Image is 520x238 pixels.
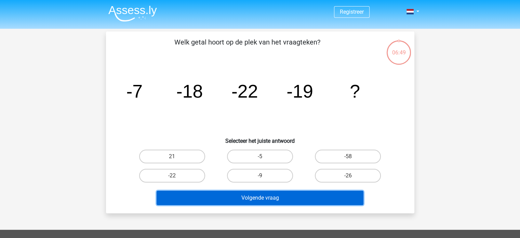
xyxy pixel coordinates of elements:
[117,132,403,144] h6: Selecteer het juiste antwoord
[139,169,205,183] label: -22
[340,9,364,15] a: Registreer
[139,150,205,163] label: 21
[315,150,381,163] label: -58
[108,5,157,22] img: Assessly
[386,40,412,57] div: 06:49
[176,81,203,101] tspan: -18
[157,191,363,205] button: Volgende vraag
[286,81,313,101] tspan: -19
[117,37,378,58] p: Welk getal hoort op de plek van het vraagteken?
[350,81,360,101] tspan: ?
[231,81,258,101] tspan: -22
[227,150,293,163] label: -5
[315,169,381,183] label: -26
[126,81,143,101] tspan: -7
[227,169,293,183] label: -9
